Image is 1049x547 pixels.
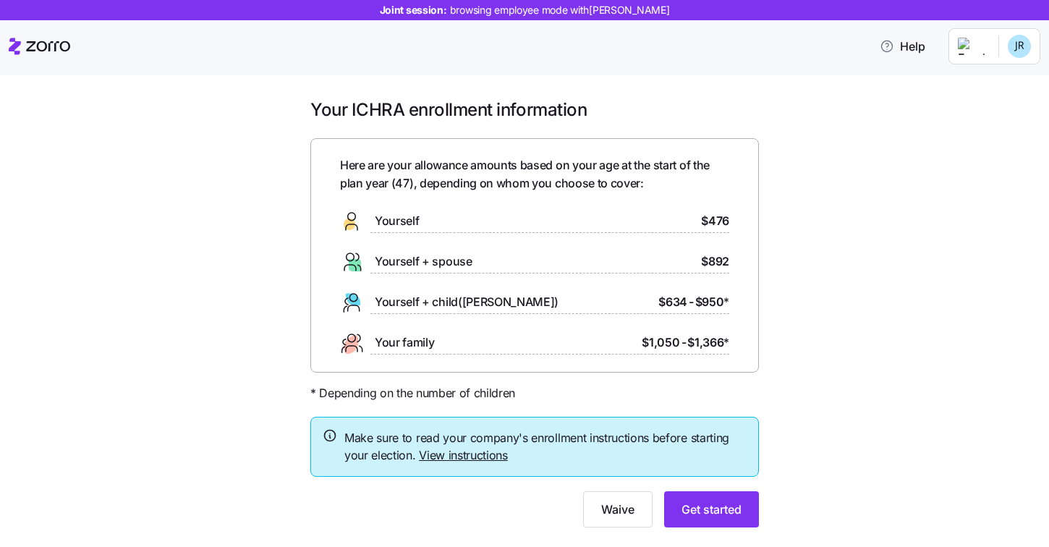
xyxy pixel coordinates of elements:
button: Waive [583,491,653,527]
button: Get started [664,491,759,527]
span: $634 [658,293,687,311]
a: View instructions [419,448,508,462]
img: d6f5c9543c604f09d9bbd6421a6f3bc5 [1008,35,1031,58]
span: $476 [701,212,729,230]
span: - [681,334,687,352]
span: $892 [701,253,729,271]
span: Joint session: [380,3,670,17]
span: Your family [375,334,434,352]
h1: Your ICHRA enrollment information [310,98,759,121]
span: browsing employee mode with [PERSON_NAME] [450,3,670,17]
span: Get started [681,501,742,518]
span: Here are your allowance amounts based on your age at the start of the plan year ( 47 ), depending... [340,156,729,192]
img: Employer logo [958,38,987,55]
span: Make sure to read your company's enrollment instructions before starting your election. [344,429,747,465]
span: * Depending on the number of children [310,384,515,402]
span: Yourself [375,212,419,230]
span: Yourself + spouse [375,253,472,271]
span: $1,050 [642,334,679,352]
span: $1,366 [687,334,729,352]
span: Waive [601,501,634,518]
span: Help [880,38,925,55]
span: $950 [695,293,729,311]
button: Help [868,32,937,61]
span: - [689,293,694,311]
span: Yourself + child([PERSON_NAME]) [375,293,559,311]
